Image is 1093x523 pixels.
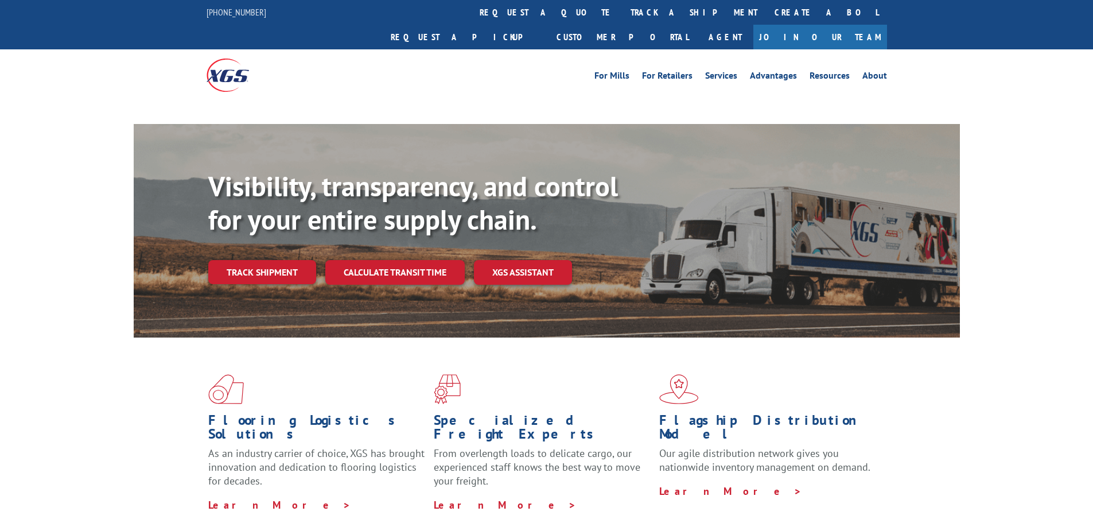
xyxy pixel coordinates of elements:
[434,413,651,447] h1: Specialized Freight Experts
[697,25,753,49] a: Agent
[753,25,887,49] a: Join Our Team
[208,498,351,512] a: Learn More >
[208,260,316,284] a: Track shipment
[208,374,244,404] img: xgs-icon-total-supply-chain-intelligence-red
[750,71,797,84] a: Advantages
[208,168,618,237] b: Visibility, transparency, and control for your entire supply chain.
[325,260,465,285] a: Calculate transit time
[548,25,697,49] a: Customer Portal
[208,447,425,487] span: As an industry carrier of choice, XGS has brought innovation and dedication to flooring logistics...
[434,447,651,498] p: From overlength loads to delicate cargo, our experienced staff knows the best way to move your fr...
[434,374,461,404] img: xgs-icon-focused-on-flooring-red
[208,413,425,447] h1: Flooring Logistics Solutions
[659,374,699,404] img: xgs-icon-flagship-distribution-model-red
[382,25,548,49] a: Request a pickup
[434,498,577,512] a: Learn More >
[705,71,737,84] a: Services
[207,6,266,18] a: [PHONE_NUMBER]
[659,485,802,498] a: Learn More >
[474,260,572,285] a: XGS ASSISTANT
[659,413,876,447] h1: Flagship Distribution Model
[594,71,629,84] a: For Mills
[810,71,850,84] a: Resources
[862,71,887,84] a: About
[642,71,693,84] a: For Retailers
[659,447,870,474] span: Our agile distribution network gives you nationwide inventory management on demand.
